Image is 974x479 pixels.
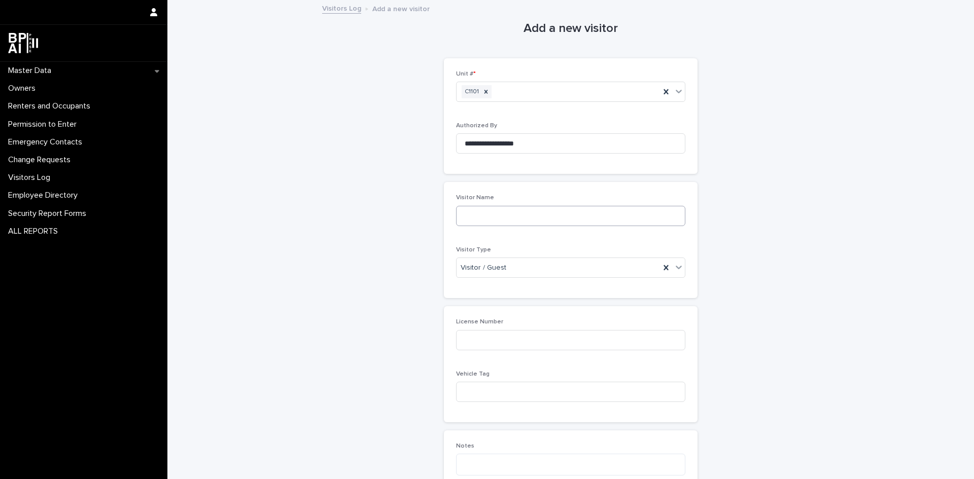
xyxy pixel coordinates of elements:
span: Notes [456,443,474,449]
span: Unit # [456,71,476,77]
p: Emergency Contacts [4,137,90,147]
p: Add a new visitor [372,3,430,14]
h1: Add a new visitor [444,21,698,36]
div: C1101 [462,85,480,99]
p: Employee Directory [4,191,86,200]
a: Visitors Log [322,2,361,14]
p: Master Data [4,66,59,76]
p: Change Requests [4,155,79,165]
p: Permission to Enter [4,120,85,129]
span: Visitor Name [456,195,494,201]
p: Renters and Occupants [4,101,98,111]
p: ALL REPORTS [4,227,66,236]
span: Visitor / Guest [461,263,506,273]
span: Visitor Type [456,247,491,253]
p: Visitors Log [4,173,58,182]
span: Vehicle Tag [456,371,490,377]
p: Security Report Forms [4,209,94,218]
span: Authorized By [456,123,497,129]
span: License Number [456,319,503,325]
p: Owners [4,84,44,93]
img: dwgmcNfxSF6WIOOXiGgu [8,33,38,53]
